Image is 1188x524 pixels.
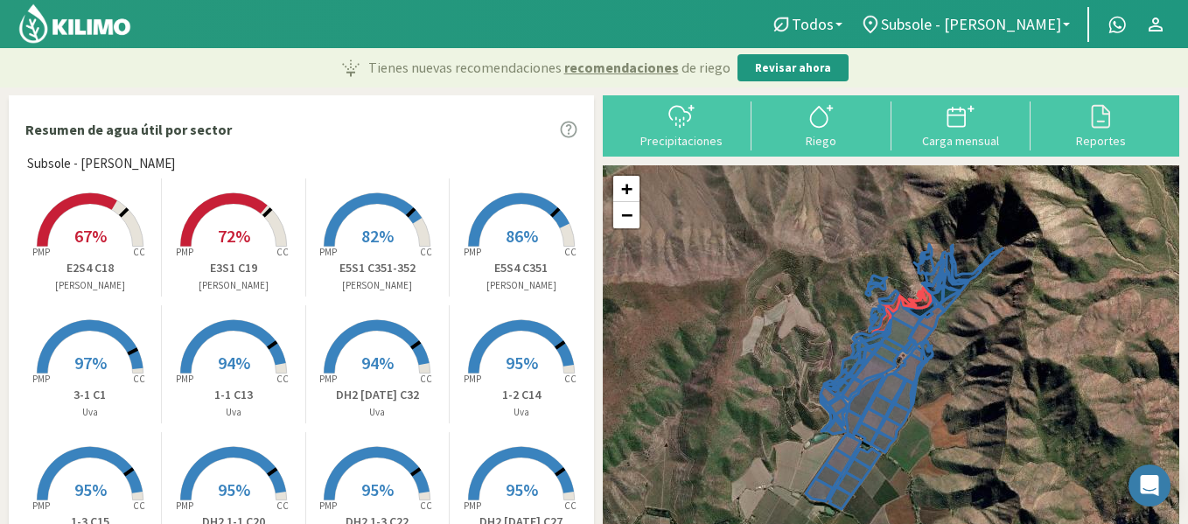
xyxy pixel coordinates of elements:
tspan: CC [133,500,145,512]
p: [PERSON_NAME] [162,278,304,293]
span: 94% [218,352,250,374]
span: 97% [74,352,107,374]
button: Carga mensual [891,101,1031,148]
p: Resumen de agua útil por sector [25,119,232,140]
button: Precipitaciones [611,101,751,148]
div: Precipitaciones [617,135,746,147]
button: Revisar ahora [737,54,849,82]
img: Kilimo [17,3,132,45]
span: 72% [218,225,250,247]
span: 95% [218,479,250,500]
tspan: PMP [464,246,481,258]
p: Uva [450,405,593,420]
p: DH2 [DATE] C32 [306,386,449,404]
tspan: CC [276,500,289,512]
tspan: CC [564,246,577,258]
tspan: CC [420,373,432,385]
p: 1-1 C13 [162,386,304,404]
p: E2S4 C18 [18,259,161,277]
p: 1-2 C14 [450,386,593,404]
span: 95% [361,479,394,500]
span: 95% [506,479,538,500]
p: [PERSON_NAME] [18,278,161,293]
p: Uva [306,405,449,420]
p: E5S1 C351-352 [306,259,449,277]
p: Revisar ahora [755,59,831,77]
span: de riego [681,57,730,78]
span: 95% [506,352,538,374]
tspan: CC [564,373,577,385]
p: Uva [18,405,161,420]
tspan: CC [564,500,577,512]
span: Todos [792,15,834,33]
tspan: PMP [176,500,193,512]
p: Tienes nuevas recomendaciones [368,57,730,78]
p: [PERSON_NAME] [450,278,593,293]
span: 95% [74,479,107,500]
div: Reportes [1036,135,1165,147]
tspan: PMP [464,500,481,512]
a: Zoom in [613,176,639,202]
a: Zoom out [613,202,639,228]
span: 82% [361,225,394,247]
tspan: PMP [31,246,49,258]
div: Carga mensual [897,135,1026,147]
div: Riego [757,135,886,147]
tspan: PMP [31,500,49,512]
span: 94% [361,352,394,374]
tspan: PMP [319,500,337,512]
p: Uva [162,405,304,420]
span: 86% [506,225,538,247]
tspan: PMP [176,246,193,258]
tspan: CC [276,246,289,258]
p: E5S4 C351 [450,259,593,277]
p: E3S1 C19 [162,259,304,277]
p: 3-1 C1 [18,386,161,404]
button: Reportes [1031,101,1171,148]
tspan: PMP [464,373,481,385]
tspan: CC [133,373,145,385]
button: Riego [751,101,891,148]
tspan: PMP [319,373,337,385]
span: 67% [74,225,107,247]
span: Subsole - [PERSON_NAME] [881,15,1061,33]
tspan: CC [420,246,432,258]
tspan: CC [420,500,432,512]
span: recomendaciones [564,57,679,78]
span: Subsole - [PERSON_NAME] [27,154,175,174]
tspan: PMP [319,246,337,258]
tspan: PMP [31,373,49,385]
p: [PERSON_NAME] [306,278,449,293]
div: Open Intercom Messenger [1129,465,1171,507]
tspan: CC [276,373,289,385]
tspan: CC [133,246,145,258]
tspan: PMP [176,373,193,385]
